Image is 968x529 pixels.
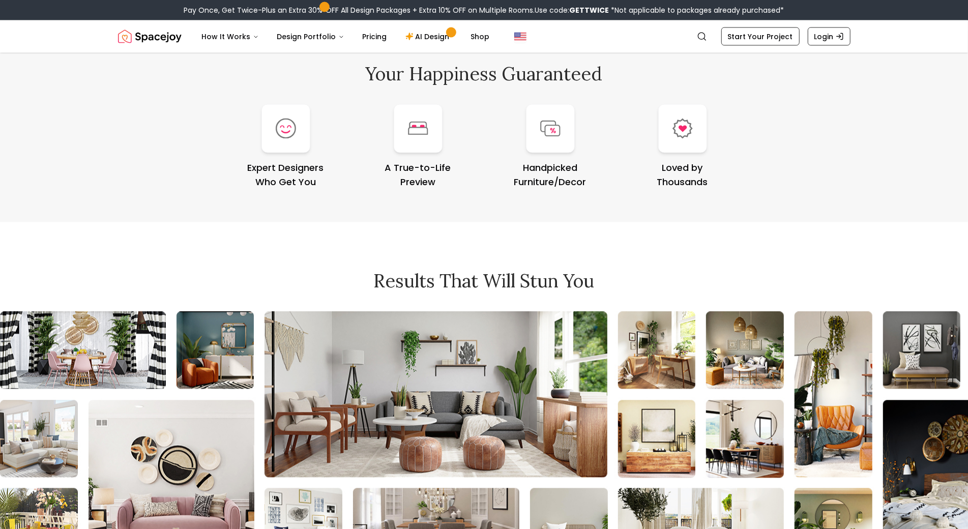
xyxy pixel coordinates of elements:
img: United States [514,31,526,43]
button: Design Portfolio [269,26,353,47]
div: Handpicked Furniture/Decor [488,161,612,190]
div: Pay Once, Get Twice-Plus an Extra 30% OFF All Design Packages + Extra 10% OFF on Multiple Rooms. [184,5,784,15]
a: Login [808,27,850,46]
a: Spacejoy [118,26,182,47]
button: How It Works [194,26,267,47]
img: A True-to-Life<br/>Preview [408,122,428,135]
nav: Main [194,26,498,47]
span: *Not applicable to packages already purchased* [609,5,784,15]
img: Expert Designers<br/>Who Get You [276,119,296,139]
img: Spacejoy Logo [118,26,182,47]
img: Handpicked<br/>Furniture/Decor [540,121,561,137]
nav: Global [118,20,850,53]
a: Pricing [355,26,395,47]
div: Expert Designers Who Get You [224,161,348,190]
b: GETTWICE [570,5,609,15]
h2: Results that will stun you [118,271,850,291]
img: Loved by<br/>Thousands [672,119,693,139]
a: Start Your Project [721,27,800,46]
div: Loved by Thousands [621,161,745,190]
a: Shop [463,26,498,47]
h2: Your Happiness Guaranteed [118,64,850,84]
div: A True-to-Life Preview [356,161,480,190]
span: Use code: [535,5,609,15]
a: AI Design [397,26,461,47]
